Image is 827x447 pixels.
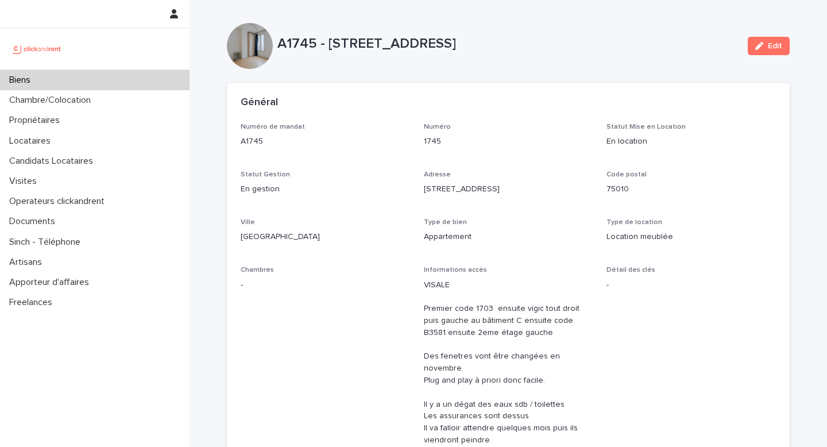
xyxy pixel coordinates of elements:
[241,219,255,226] span: Ville
[241,279,410,291] p: -
[606,231,776,243] p: Location meublée
[5,237,90,248] p: Sinch - Téléphone
[9,37,65,60] img: UCB0brd3T0yccxBKYDjQ
[241,171,290,178] span: Statut Gestion
[5,176,46,187] p: Visites
[241,183,410,195] p: En gestion
[5,277,98,288] p: Apporteur d'affaires
[277,36,739,52] p: A1745 - [STREET_ADDRESS]
[424,267,487,273] span: Informations accès
[424,171,451,178] span: Adresse
[606,124,686,130] span: Statut Mise en Location
[241,97,278,109] h2: Général
[606,136,776,148] p: En location
[5,95,100,106] p: Chambre/Colocation
[241,267,274,273] span: Chambres
[5,156,102,167] p: Candidats Locataires
[748,37,790,55] button: Edit
[606,183,776,195] p: 75010
[5,297,61,308] p: Freelances
[424,183,593,195] p: [STREET_ADDRESS]
[424,124,451,130] span: Numéro
[241,124,305,130] span: Numéro de mandat
[241,136,410,148] p: A1745
[5,196,114,207] p: Operateurs clickandrent
[606,219,662,226] span: Type de location
[5,115,69,126] p: Propriétaires
[424,136,593,148] p: 1745
[606,279,776,291] p: -
[606,267,655,273] span: Détail des clés
[5,216,64,227] p: Documents
[768,42,782,50] span: Edit
[606,171,647,178] span: Code postal
[241,231,410,243] p: [GEOGRAPHIC_DATA]
[424,279,593,446] p: VISALE Premier code 1703 ensuite vigic tout droit puis gauche au bâtiment C ensuite code B3581 en...
[5,136,60,147] p: Locataires
[5,75,40,86] p: Biens
[5,257,51,268] p: Artisans
[424,231,593,243] p: Appartement
[424,219,467,226] span: Type de bien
